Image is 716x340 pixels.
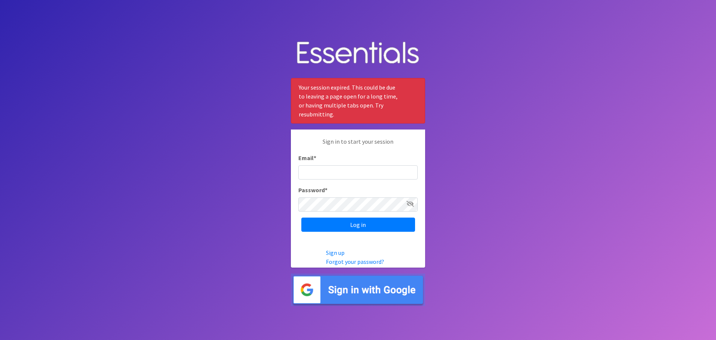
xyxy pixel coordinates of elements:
a: Forgot your password? [326,258,384,265]
input: Log in [301,218,415,232]
div: Your session expired. This could be due to leaving a page open for a long time, or having multipl... [291,78,425,124]
abbr: required [314,154,316,162]
label: Password [298,185,327,194]
abbr: required [325,186,327,194]
p: Sign in to start your session [298,137,418,153]
a: Sign up [326,249,345,256]
img: Human Essentials [291,34,425,72]
img: Sign in with Google [291,274,425,306]
label: Email [298,153,316,162]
